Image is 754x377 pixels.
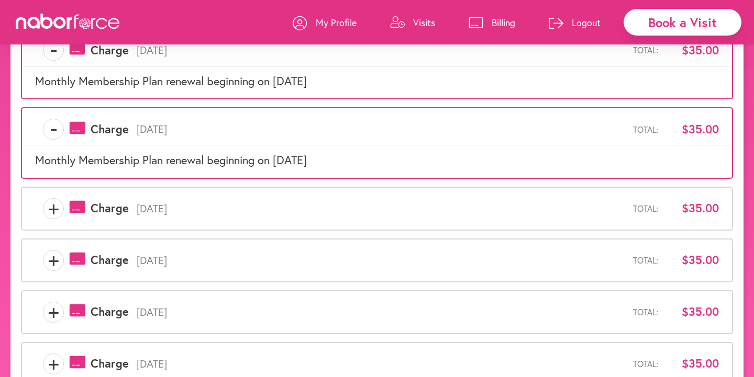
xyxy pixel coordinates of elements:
[667,357,719,370] span: $35.00
[667,201,719,215] span: $35.00
[492,16,515,29] p: Billing
[129,44,633,56] span: [DATE]
[413,16,435,29] p: Visits
[633,203,659,213] span: Total:
[43,250,63,271] span: +
[129,123,633,135] span: [DATE]
[624,9,741,36] div: Book a Visit
[43,40,63,61] span: -
[43,353,63,374] span: +
[667,253,719,267] span: $35.00
[91,201,129,215] span: Charge
[43,302,63,323] span: +
[469,7,515,38] a: Billing
[667,122,719,136] span: $35.00
[633,124,659,134] span: Total:
[316,16,357,29] p: My Profile
[129,254,633,267] span: [DATE]
[633,307,659,317] span: Total:
[633,359,659,369] span: Total:
[667,305,719,318] span: $35.00
[91,43,129,57] span: Charge
[35,73,307,88] span: Monthly Membership Plan renewal beginning on [DATE]
[293,7,357,38] a: My Profile
[129,358,633,370] span: [DATE]
[91,253,129,267] span: Charge
[91,357,129,370] span: Charge
[129,202,633,215] span: [DATE]
[91,305,129,318] span: Charge
[43,119,63,140] span: -
[43,198,63,219] span: +
[91,122,129,136] span: Charge
[390,7,435,38] a: Visits
[35,152,307,167] span: Monthly Membership Plan renewal beginning on [DATE]
[633,255,659,265] span: Total:
[549,7,601,38] a: Logout
[572,16,601,29] p: Logout
[129,306,633,318] span: [DATE]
